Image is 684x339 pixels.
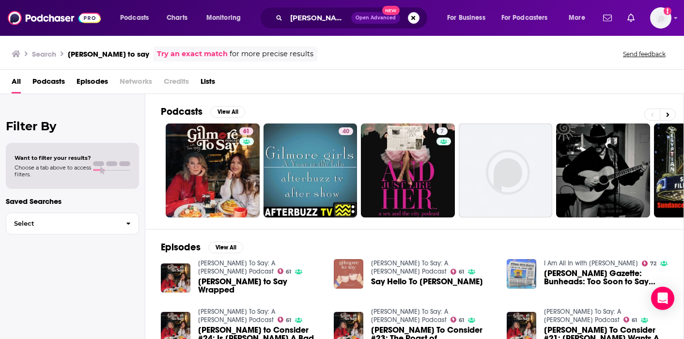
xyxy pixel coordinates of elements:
[161,241,201,253] h2: Episodes
[650,7,671,29] span: Logged in as eringalloway
[278,317,292,323] a: 61
[208,242,243,253] button: View All
[544,259,638,267] a: I Am All In with Scott Patterson
[459,270,464,274] span: 61
[269,7,437,29] div: Search podcasts, credits, & more...
[459,318,464,323] span: 61
[501,11,548,25] span: For Podcasters
[230,48,313,60] span: for more precise results
[198,308,275,324] a: Gilmore To Say: A Gilmore Girls Podcast
[160,10,193,26] a: Charts
[278,268,292,274] a: 61
[507,259,536,289] img: Gilmore Girls Gazette: Bunheads: Too Soon to Say Goodbye
[451,269,465,275] a: 61
[356,15,396,20] span: Open Advanced
[569,11,585,25] span: More
[120,74,152,93] span: Networks
[382,6,400,15] span: New
[650,262,656,266] span: 72
[113,10,161,26] button: open menu
[544,269,668,286] span: [PERSON_NAME] Gazette: Bunheads: Too Soon to Say Goodbye
[440,127,444,137] span: 7
[286,318,291,323] span: 61
[334,259,363,289] img: Say Hello To Emily Gilmore
[651,287,674,310] div: Open Intercom Messenger
[286,10,351,26] input: Search podcasts, credits, & more...
[32,74,65,93] a: Podcasts
[210,106,245,118] button: View All
[201,74,215,93] a: Lists
[642,261,657,266] a: 72
[15,154,91,161] span: Want to filter your results?
[198,277,322,294] span: [PERSON_NAME] to Say Wrapped
[544,269,668,286] a: Gilmore Girls Gazette: Bunheads: Too Soon to Say Goodbye
[6,119,139,133] h2: Filter By
[161,106,245,118] a: PodcastsView All
[6,213,139,234] button: Select
[620,50,668,58] button: Send feedback
[15,164,91,178] span: Choose a tab above to access filters.
[206,11,241,25] span: Monitoring
[243,127,249,137] span: 61
[495,10,562,26] button: open menu
[436,127,448,135] a: 7
[6,220,118,227] span: Select
[371,277,483,286] span: Say Hello To [PERSON_NAME]
[440,10,497,26] button: open menu
[447,11,485,25] span: For Business
[198,259,275,276] a: Gilmore To Say: A Gilmore Girls Podcast
[544,308,621,324] a: Gilmore To Say: A Gilmore Girls Podcast
[239,127,253,135] a: 61
[32,49,56,59] h3: Search
[200,10,253,26] button: open menu
[164,74,189,93] span: Credits
[562,10,597,26] button: open menu
[351,12,400,24] button: Open AdvancedNew
[157,48,228,60] a: Try an exact match
[8,9,101,27] img: Podchaser - Follow, Share and Rate Podcasts
[599,10,616,26] a: Show notifications dropdown
[264,123,358,217] a: 40
[68,49,149,59] h3: [PERSON_NAME] to say
[632,318,637,323] span: 61
[161,263,190,293] img: Gilmore to Say Wrapped
[371,277,483,286] a: Say Hello To Emily Gilmore
[161,241,243,253] a: EpisodesView All
[623,317,637,323] a: 61
[451,317,465,323] a: 61
[166,123,260,217] a: 61
[650,7,671,29] button: Show profile menu
[77,74,108,93] a: Episodes
[371,308,448,324] a: Gilmore To Say: A Gilmore Girls Podcast
[198,277,322,294] a: Gilmore to Say Wrapped
[361,123,455,217] a: 7
[664,7,671,15] svg: Add a profile image
[339,127,353,135] a: 40
[286,270,291,274] span: 61
[161,106,202,118] h2: Podcasts
[120,11,149,25] span: Podcasts
[167,11,187,25] span: Charts
[6,197,139,206] p: Saved Searches
[371,259,448,276] a: Gilmore To Say: A Gilmore Girls Podcast
[342,127,349,137] span: 40
[650,7,671,29] img: User Profile
[12,74,21,93] a: All
[623,10,638,26] a: Show notifications dropdown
